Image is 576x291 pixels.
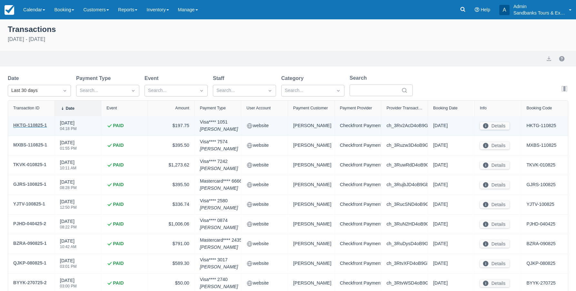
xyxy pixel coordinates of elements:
label: Search [350,74,369,82]
div: [PERSON_NAME] [293,259,329,268]
button: Details [480,122,510,130]
div: [DATE] [60,139,77,154]
label: Payment Type [76,75,113,82]
a: HKTG-110825 [526,122,556,129]
strong: PAID [113,240,124,247]
div: 10:11 AM [60,166,76,170]
div: [PERSON_NAME] [293,121,329,130]
div: HKTG-110825-1 [13,121,47,129]
div: Checkfront Payments [340,220,376,229]
div: Checkfront Payments [340,259,376,268]
div: 01:55 PM [60,146,77,150]
strong: PAID [113,201,124,208]
div: Checkfront Payments [340,239,376,248]
button: Details [480,279,510,287]
em: [PERSON_NAME] [200,205,238,212]
div: [DATE] [60,257,77,272]
button: Details [480,240,510,248]
button: Details [480,220,510,228]
div: website [246,121,283,130]
button: Details [480,161,510,169]
div: $336.74 [153,200,189,209]
div: ch_3RuN2HD4oB9Gbrmp2qJ2GocA [386,220,422,229]
div: Payment Provider [340,106,372,110]
div: Payment Customer [293,106,328,110]
span: Help [481,7,490,12]
div: ch_3RuDysD4oB9Gbrmp0ezqKNPN [386,239,422,248]
a: BYYK-270725 [526,280,555,287]
div: Date [66,106,74,111]
div: 08:28 PM [60,186,77,190]
a: YJTV-100825-1 [13,200,45,209]
div: YJTV-100825-1 [13,200,45,208]
div: A [499,5,510,15]
div: [PERSON_NAME] [293,141,329,150]
button: Details [480,201,510,208]
div: 10:42 AM [60,245,76,249]
strong: PAID [113,221,124,228]
div: [PERSON_NAME] [293,180,329,189]
div: website [246,279,283,288]
div: [DATE] [60,238,76,253]
div: website [246,200,283,209]
em: [PERSON_NAME] [200,224,238,231]
div: GJRS-100825-1 [13,180,46,188]
div: [DATE] [433,279,469,288]
div: ch_3Ruzw3D4oB9Gbrmp10bY9Fcf [386,141,422,150]
div: Booking Code [526,106,552,110]
button: Details [480,260,510,267]
em: [PERSON_NAME] [200,126,238,133]
a: TKVK-010825 [526,162,555,169]
div: [DATE] [433,161,469,170]
a: PJHD-040425-2 [13,220,46,229]
div: ch_3RujbJD4oB9Gbrmp16oGSHz2 [386,180,422,189]
div: [DATE] [433,121,469,130]
div: Checkfront Payments [340,200,376,209]
span: Dropdown icon [335,87,342,94]
i: Help [475,7,479,12]
a: QJKP-080825-1 [13,259,46,268]
a: YJTV-100825 [526,201,554,208]
div: 04:18 PM [60,127,77,131]
em: [PERSON_NAME] [200,283,238,290]
strong: PAID [113,280,124,287]
em: [PERSON_NAME] [200,185,242,192]
div: 12:50 PM [60,206,77,209]
div: User Account [246,106,271,110]
div: [DATE] [433,220,469,229]
div: [DATE] [60,218,77,233]
div: 08:22 PM [60,225,77,229]
a: GJRS-100825-1 [13,180,46,189]
div: [PERSON_NAME] [293,279,329,288]
div: website [246,259,283,268]
div: [DATE] [433,239,469,248]
div: Transaction ID [13,106,39,110]
a: BYYK-270725-2 [13,279,47,288]
a: MXBS-110825 [526,142,556,149]
div: TKVK-010825-1 [13,161,46,168]
strong: PAID [113,181,124,188]
div: [DATE] [433,259,469,268]
div: $589.30 [153,259,189,268]
div: Checkfront Payments [340,161,376,170]
div: $197.75 [153,121,189,130]
div: $395.50 [153,180,189,189]
a: HKTG-110825-1 [13,121,47,130]
a: GJRS-100825 [526,181,555,188]
a: TKVK-010825-1 [13,161,46,170]
div: Amount [175,106,189,110]
div: Checkfront Payments [340,121,376,130]
div: ch_3RtvWSD4oB9Gbrmp19NSKZaA [386,279,422,288]
strong: PAID [113,122,124,129]
div: 03:00 PM [60,284,77,288]
img: checkfront-main-nav-mini-logo.png [5,5,14,15]
button: export [545,55,553,63]
div: [PERSON_NAME] [293,161,329,170]
div: website [246,141,283,150]
a: MXBS-110825-1 [13,141,47,150]
div: $1,273.62 [153,161,189,170]
label: Event [144,75,161,82]
div: [DATE] [60,120,77,135]
p: Admin [513,3,565,10]
strong: PAID [113,260,124,267]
